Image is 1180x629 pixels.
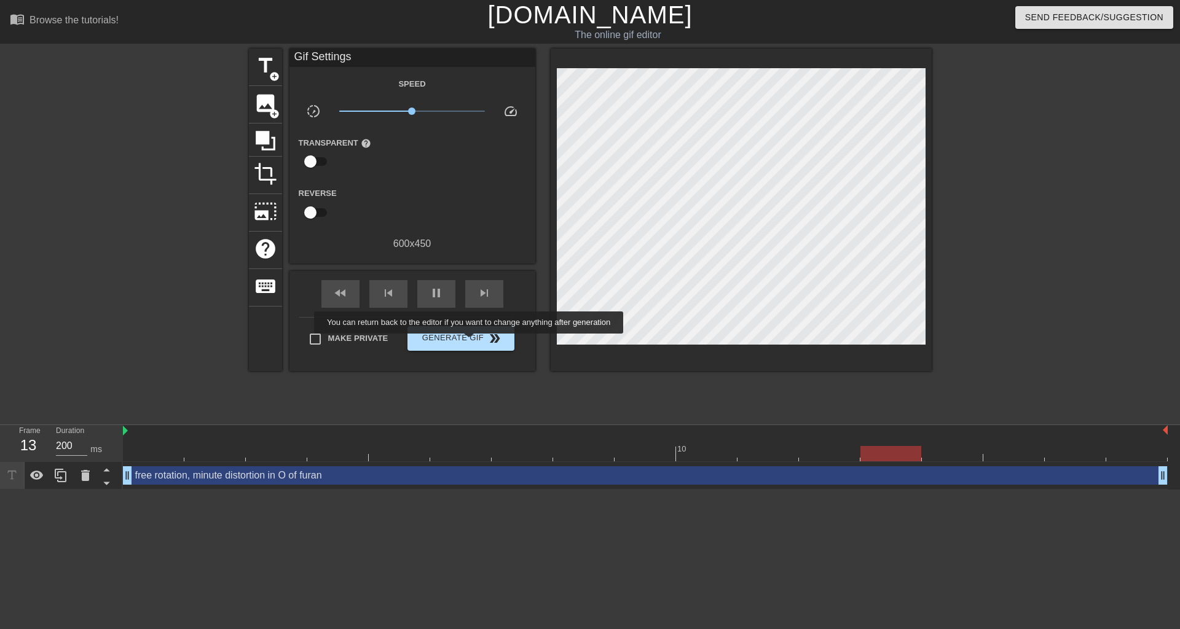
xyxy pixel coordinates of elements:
span: skip_next [477,286,492,300]
div: ms [90,443,102,456]
span: Generate Gif [412,331,509,346]
label: Reverse [299,187,337,200]
span: drag_handle [1157,469,1169,482]
label: Speed [398,78,425,90]
span: skip_previous [381,286,396,300]
div: Frame [10,425,47,461]
div: 600 x 450 [289,236,535,251]
div: The online gif editor [399,28,836,42]
div: 10 [677,443,688,455]
span: add_circle [269,71,280,82]
span: photo_size_select_large [254,200,277,223]
span: pause [429,286,444,300]
span: help [361,138,371,149]
span: crop [254,162,277,186]
label: Duration [56,428,84,435]
a: Browse the tutorials! [10,12,119,31]
img: bound-end.png [1163,425,1168,435]
span: add_circle [269,109,280,119]
div: Browse the tutorials! [29,15,119,25]
label: Transparent [299,137,371,149]
a: [DOMAIN_NAME] [487,1,692,28]
div: 13 [19,434,37,456]
span: drag_handle [121,469,133,482]
span: menu_book [10,12,25,26]
span: slow_motion_video [306,104,321,119]
span: double_arrow [487,331,502,346]
div: Gif Settings [289,49,535,67]
span: title [254,54,277,77]
button: Generate Gif [407,326,514,351]
span: Make Private [328,332,388,345]
span: speed [503,104,518,119]
span: fast_rewind [333,286,348,300]
span: Send Feedback/Suggestion [1025,10,1163,25]
span: image [254,92,277,115]
span: keyboard [254,275,277,298]
span: help [254,237,277,260]
button: Send Feedback/Suggestion [1015,6,1173,29]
